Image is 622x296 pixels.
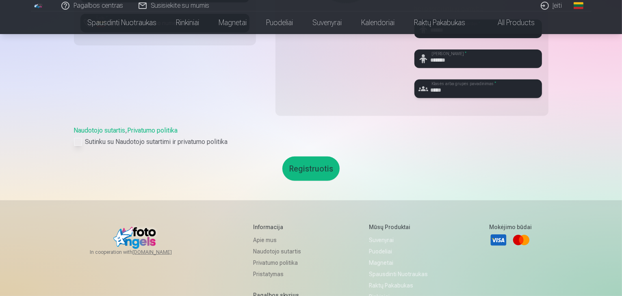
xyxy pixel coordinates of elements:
[253,234,307,246] a: Apie mus
[369,223,428,231] h5: Mūsų produktai
[490,231,507,249] a: Visa
[253,268,307,280] a: Pristatymas
[166,11,209,34] a: Rinkiniai
[209,11,256,34] a: Magnetai
[90,249,191,255] span: In cooperation with
[132,249,191,255] a: [DOMAIN_NAME]
[128,127,178,134] a: Privatumo politika
[34,3,43,8] img: /fa2
[256,11,303,34] a: Puodeliai
[282,157,340,181] button: Registruotis
[253,246,307,257] a: Naudotojo sutartis
[253,257,307,268] a: Privatumo politika
[369,257,428,268] a: Magnetai
[369,234,428,246] a: Suvenyrai
[253,223,307,231] h5: Informacija
[490,223,532,231] h5: Mokėjimo būdai
[351,11,404,34] a: Kalendoriai
[369,280,428,291] a: Raktų pakabukas
[74,137,548,147] label: Sutinku su Naudotojo sutartimi ir privatumo politika
[475,11,544,34] a: All products
[303,11,351,34] a: Suvenyrai
[74,126,548,147] div: ,
[369,246,428,257] a: Puodeliai
[78,11,166,34] a: Spausdinti nuotraukas
[404,11,475,34] a: Raktų pakabukas
[512,231,530,249] a: Mastercard
[74,127,126,134] a: Naudotojo sutartis
[369,268,428,280] a: Spausdinti nuotraukas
